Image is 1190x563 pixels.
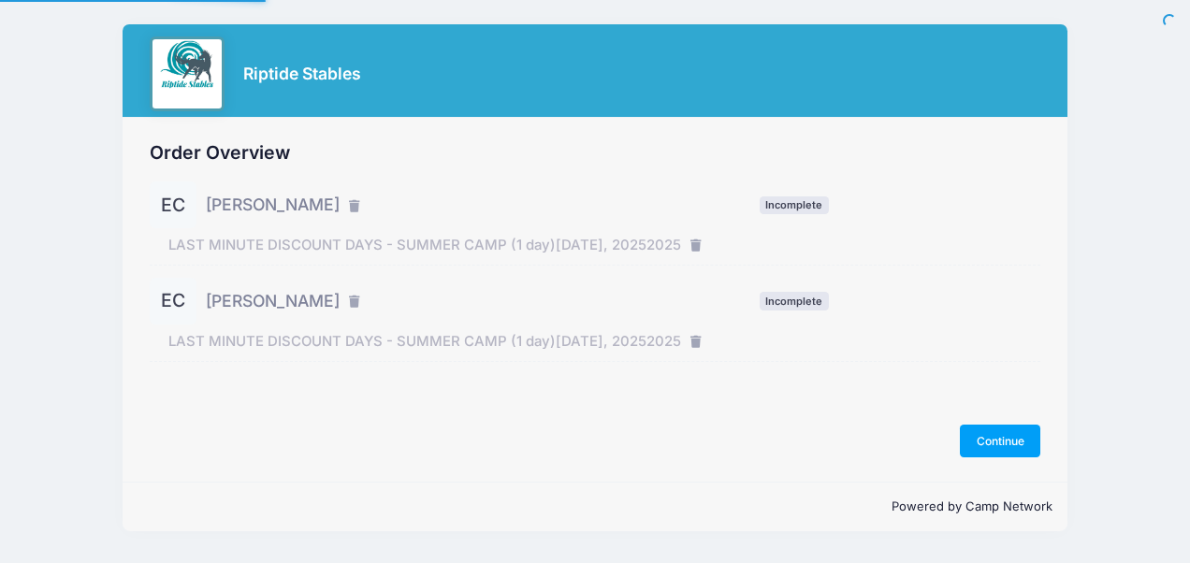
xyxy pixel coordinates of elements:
button: Continue [960,425,1040,456]
div: EC [150,181,196,228]
div: EC [150,278,196,325]
span: [PERSON_NAME] [206,193,340,217]
h2: Order Overview [150,142,1040,164]
h3: Riptide Stables [243,64,361,83]
p: Powered by Camp Network [138,498,1052,516]
span: Registration information for this participant is not complete. [760,292,829,310]
span: Registration information for this participant is not complete. [760,196,829,214]
span: LAST MINUTE DISCOUNT DAYS - SUMMER CAMP (1 day)[DATE], 20252025 [168,331,681,352]
span: [PERSON_NAME] [206,289,340,313]
span: LAST MINUTE DISCOUNT DAYS - SUMMER CAMP (1 day)[DATE], 20252025 [168,235,681,255]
